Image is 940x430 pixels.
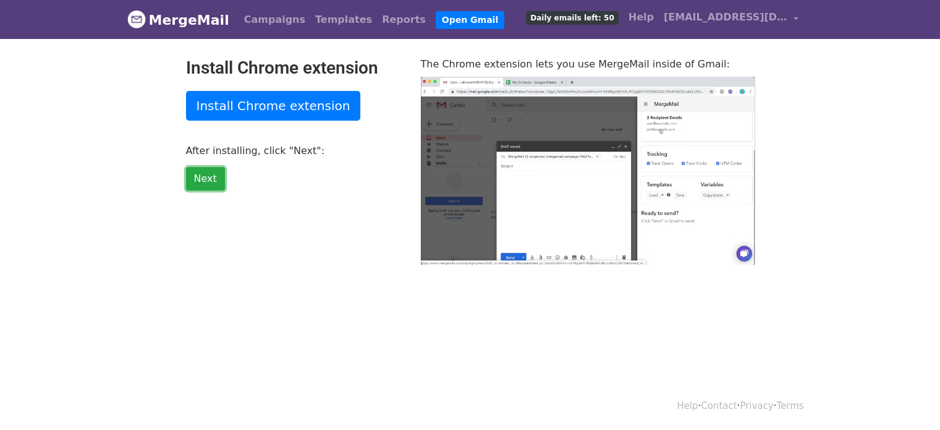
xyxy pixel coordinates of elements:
[436,11,504,29] a: Open Gmail
[310,7,377,32] a: Templates
[664,10,787,25] span: [EMAIL_ADDRESS][DOMAIN_NAME]
[677,400,698,411] a: Help
[740,400,773,411] a: Privacy
[127,7,229,33] a: MergeMail
[421,58,755,71] p: The Chrome extension lets you use MergeMail inside of Gmail:
[127,10,146,28] img: MergeMail logo
[239,7,310,32] a: Campaigns
[186,91,361,121] a: Install Chrome extension
[624,5,659,30] a: Help
[659,5,803,34] a: [EMAIL_ADDRESS][DOMAIN_NAME]
[186,58,402,79] h2: Install Chrome extension
[521,5,623,30] a: Daily emails left: 50
[701,400,737,411] a: Contact
[186,144,402,157] p: After installing, click "Next":
[526,11,618,25] span: Daily emails left: 50
[878,371,940,430] iframe: Chat Widget
[776,400,803,411] a: Terms
[377,7,431,32] a: Reports
[186,167,225,191] a: Next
